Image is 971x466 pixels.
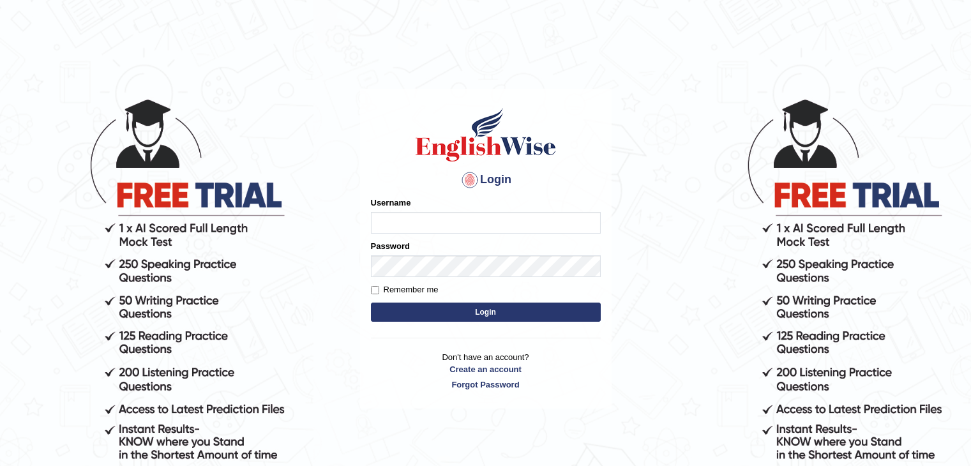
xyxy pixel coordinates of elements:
input: Remember me [371,286,379,294]
a: Create an account [371,363,601,375]
label: Remember me [371,283,439,296]
img: Logo of English Wise sign in for intelligent practice with AI [413,106,559,163]
button: Login [371,303,601,322]
h4: Login [371,170,601,190]
label: Username [371,197,411,209]
label: Password [371,240,410,252]
p: Don't have an account? [371,351,601,391]
a: Forgot Password [371,379,601,391]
